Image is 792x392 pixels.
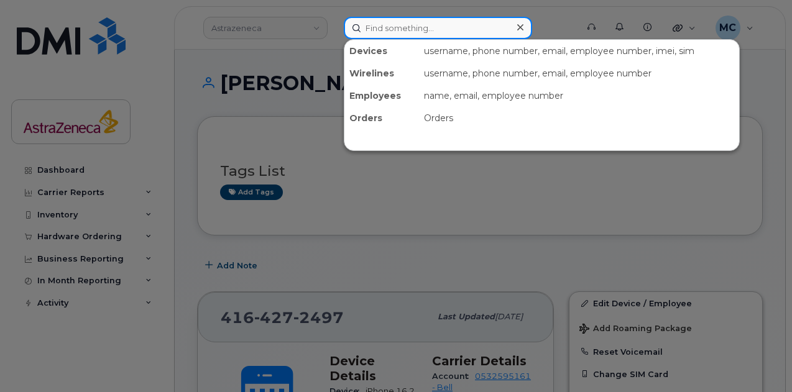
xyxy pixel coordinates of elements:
div: Orders [344,107,419,129]
div: Devices [344,40,419,62]
div: username, phone number, email, employee number [419,62,739,84]
div: Orders [419,107,739,129]
div: Wirelines [344,62,419,84]
div: name, email, employee number [419,84,739,107]
div: Employees [344,84,419,107]
div: username, phone number, email, employee number, imei, sim [419,40,739,62]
